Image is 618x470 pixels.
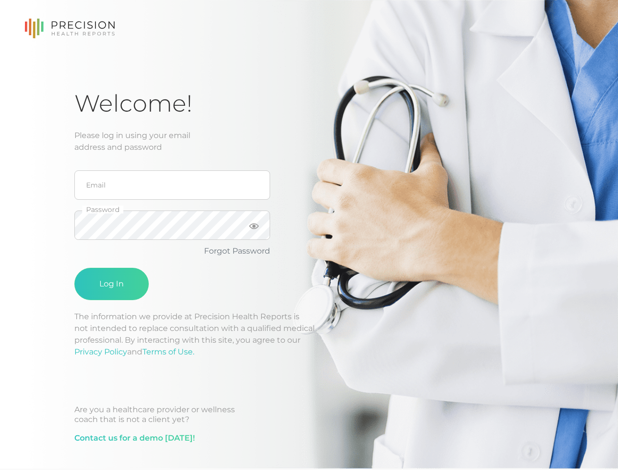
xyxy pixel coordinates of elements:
button: Log In [74,268,149,300]
p: The information we provide at Precision Health Reports is not intended to replace consultation wi... [74,311,544,358]
a: Terms of Use. [142,347,194,356]
h1: Welcome! [74,89,544,118]
a: Contact us for a demo [DATE]! [74,432,195,444]
input: Email [74,170,270,200]
div: Please log in using your email address and password [74,130,544,153]
a: Privacy Policy [74,347,127,356]
a: Forgot Password [204,246,270,256]
div: Are you a healthcare provider or wellness coach that is not a client yet? [74,405,544,424]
